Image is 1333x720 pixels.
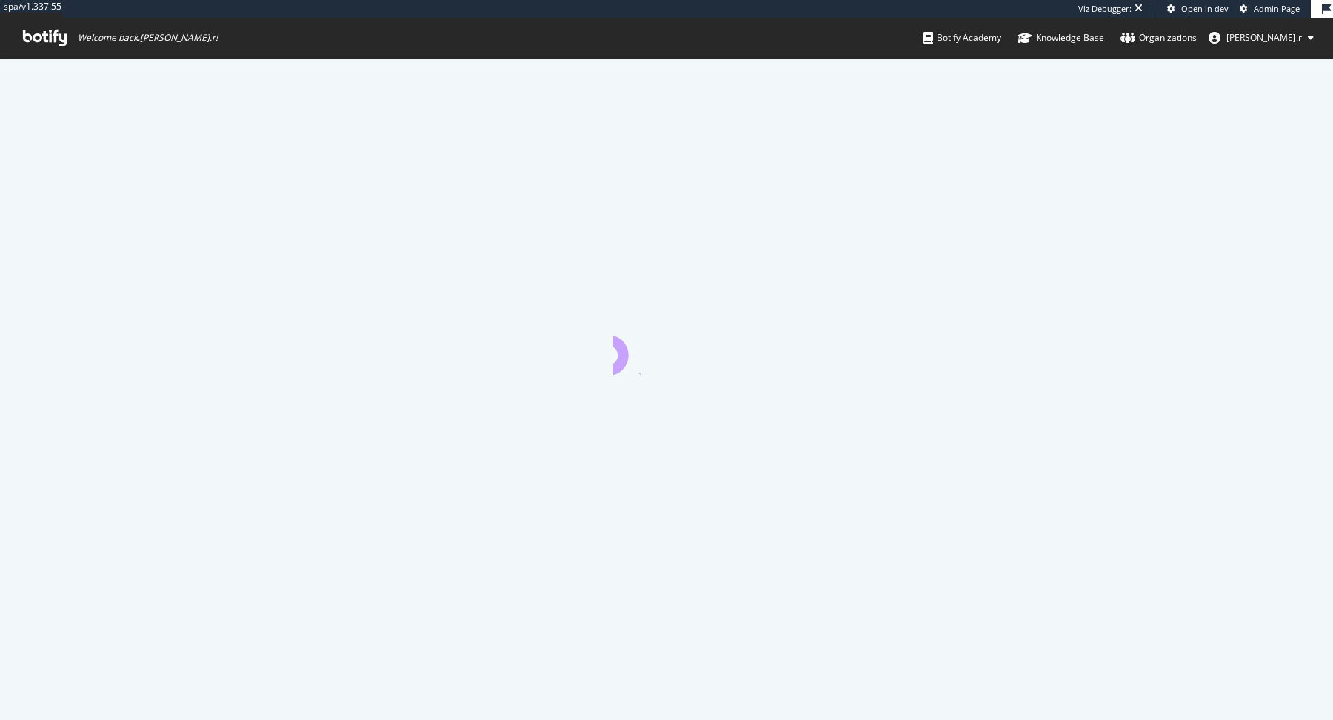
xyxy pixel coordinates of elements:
[1226,31,1302,44] span: arthur.r
[1120,18,1197,58] a: Organizations
[1167,3,1229,15] a: Open in dev
[923,30,1001,45] div: Botify Academy
[923,18,1001,58] a: Botify Academy
[1197,26,1326,50] button: [PERSON_NAME].r
[1120,30,1197,45] div: Organizations
[1240,3,1300,15] a: Admin Page
[1078,3,1132,15] div: Viz Debugger:
[78,32,218,44] span: Welcome back, [PERSON_NAME].r !
[1018,18,1104,58] a: Knowledge Base
[1018,30,1104,45] div: Knowledge Base
[1254,3,1300,14] span: Admin Page
[1181,3,1229,14] span: Open in dev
